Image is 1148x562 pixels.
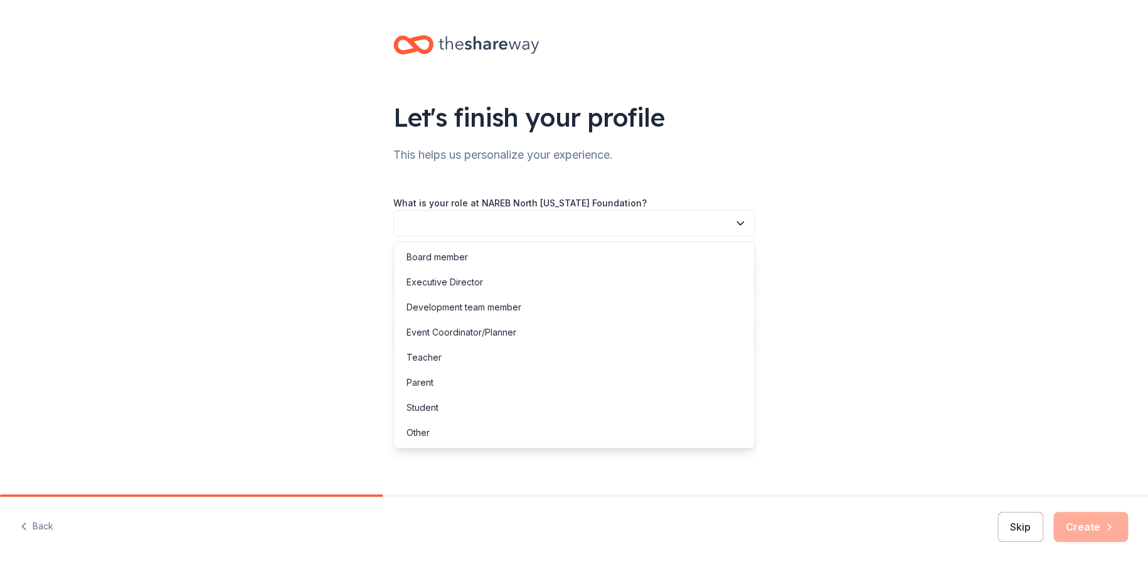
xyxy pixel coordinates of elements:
[407,350,442,365] div: Teacher
[407,400,438,415] div: Student
[407,300,521,315] div: Development team member
[407,250,468,265] div: Board member
[407,375,433,390] div: Parent
[407,275,483,290] div: Executive Director
[407,425,430,440] div: Other
[407,325,516,340] div: Event Coordinator/Planner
